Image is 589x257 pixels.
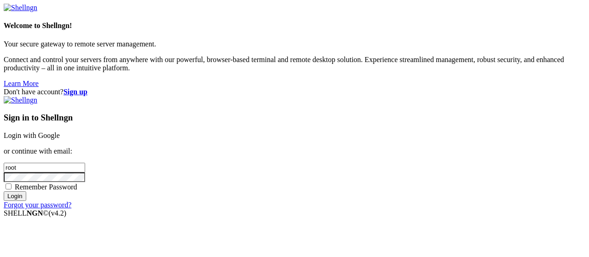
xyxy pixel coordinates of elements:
[6,183,12,189] input: Remember Password
[4,40,585,48] p: Your secure gateway to remote server management.
[4,113,585,123] h3: Sign in to Shellngn
[64,88,87,96] a: Sign up
[4,80,39,87] a: Learn More
[4,22,585,30] h4: Welcome to Shellngn!
[4,191,26,201] input: Login
[4,209,66,217] span: SHELL ©
[4,56,585,72] p: Connect and control your servers from anywhere with our powerful, browser-based terminal and remo...
[4,96,37,104] img: Shellngn
[4,163,85,172] input: Email address
[4,4,37,12] img: Shellngn
[15,183,77,191] span: Remember Password
[27,209,43,217] b: NGN
[49,209,67,217] span: 4.2.0
[4,131,60,139] a: Login with Google
[4,147,585,155] p: or continue with email:
[4,88,585,96] div: Don't have account?
[4,201,71,209] a: Forgot your password?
